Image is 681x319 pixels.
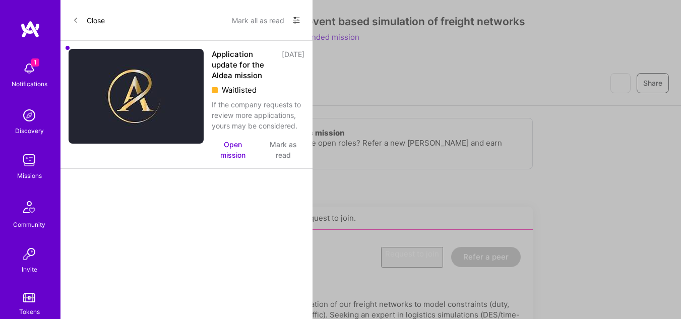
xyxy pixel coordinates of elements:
[19,244,39,264] img: Invite
[212,99,304,131] div: If the company requests to review more applications, yours may be considered.
[19,58,39,79] img: bell
[282,49,304,81] div: [DATE]
[12,79,47,89] div: Notifications
[212,49,276,81] div: Application update for the Aldea mission
[22,264,37,275] div: Invite
[19,150,39,170] img: teamwork
[23,293,35,302] img: tokens
[15,125,44,136] div: Discovery
[19,105,39,125] img: discovery
[212,85,304,95] div: Waitlisted
[13,219,45,230] div: Community
[212,139,255,160] button: Open mission
[263,139,304,160] button: Mark as read
[73,12,105,28] button: Close
[19,306,40,317] div: Tokens
[17,195,41,219] img: Community
[17,170,42,181] div: Missions
[232,12,284,28] button: Mark all as read
[20,20,40,38] img: logo
[69,49,204,144] img: Company Logo
[31,58,39,67] span: 1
